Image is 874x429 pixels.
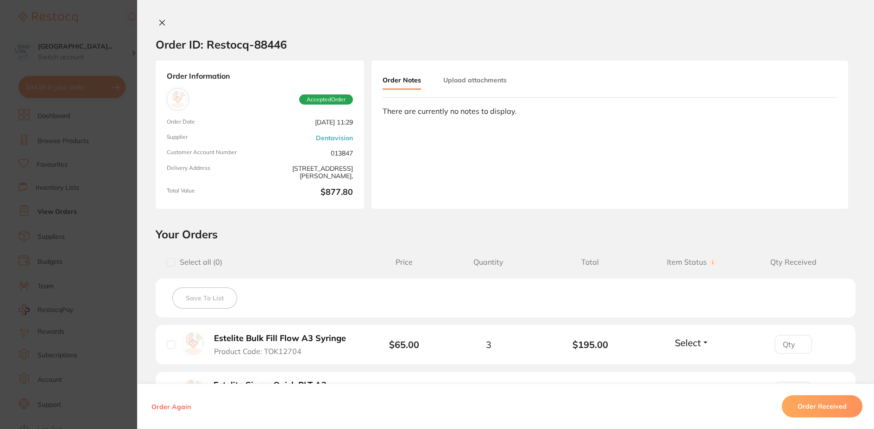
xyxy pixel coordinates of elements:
h2: Order ID: Restocq- 88446 [156,37,287,51]
img: Estelite Bulk Fill Flow A3 Syringe [182,332,204,354]
button: Upload attachments [443,72,507,88]
span: Qty Received [743,258,844,267]
h2: Your Orders [156,227,855,241]
span: Total Value [167,187,256,198]
span: [DATE] 11:29 [264,118,353,126]
b: $195.00 [540,339,641,350]
button: Order Received [782,395,862,417]
span: Supplier [167,134,256,142]
button: Order Again [149,402,194,410]
button: Save To List [172,287,237,309]
b: $877.80 [264,187,353,198]
span: Select [675,337,701,348]
button: Order Notes [383,72,421,90]
span: Delivery Address [167,165,256,180]
strong: Order Information [167,72,353,81]
span: Accepted Order [299,94,353,105]
input: Qty [775,335,812,354]
button: Estelite Sigma Quick PLT A3 Product Code: TOK13312 [211,380,337,403]
button: Select [672,337,712,348]
span: 3 [486,339,491,350]
b: $65.00 [389,339,419,350]
img: Dentavision [169,91,187,108]
input: Qty [775,382,812,400]
b: Estelite Sigma Quick PLT A3 [214,380,327,390]
span: 013847 [264,149,353,157]
div: There are currently no notes to display. [383,107,837,115]
span: Customer Account Number [167,149,256,157]
img: Estelite Sigma Quick PLT A3 [182,379,204,401]
span: Quantity [438,258,539,267]
button: Estelite Bulk Fill Flow A3 Syringe Product Code: TOK12704 [211,333,356,356]
span: Item Status [641,258,742,267]
span: Price [370,258,438,267]
b: Estelite Bulk Fill Flow A3 Syringe [214,334,346,343]
span: [STREET_ADDRESS][PERSON_NAME], [264,165,353,180]
span: Order Date [167,118,256,126]
span: Total [540,258,641,267]
span: Select all ( 0 ) [175,258,222,267]
a: Dentavision [316,134,353,142]
span: Product Code: TOK12704 [214,347,302,355]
